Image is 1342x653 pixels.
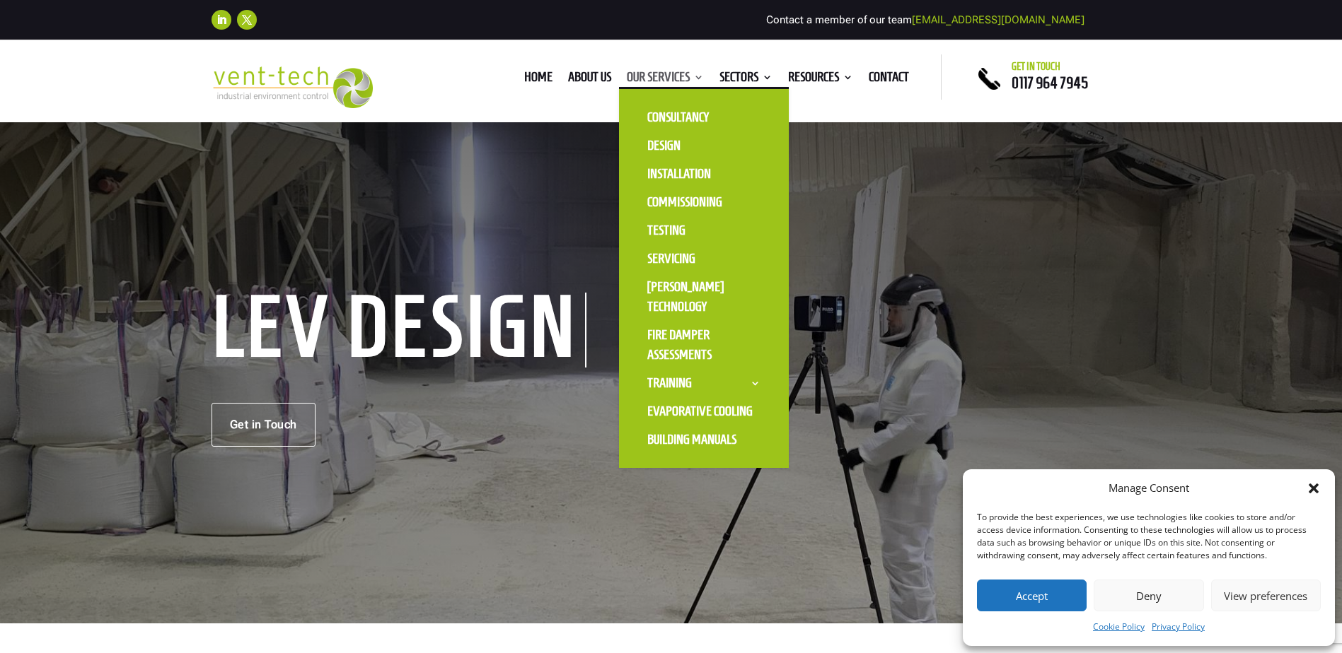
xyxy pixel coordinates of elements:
a: Commissioning [633,188,775,216]
a: 0117 964 7945 [1012,74,1088,91]
a: Cookie Policy [1093,618,1145,635]
div: To provide the best experiences, we use technologies like cookies to store and/or access device i... [977,511,1319,562]
a: Fire Damper Assessments [633,321,775,369]
button: Accept [977,580,1087,611]
button: Deny [1094,580,1203,611]
div: Manage Consent [1109,480,1189,497]
a: Contact [869,72,909,88]
a: Design [633,131,775,160]
h1: LEV Design [212,293,586,367]
a: [PERSON_NAME] Technology [633,273,775,321]
a: Sectors [719,72,773,88]
a: Follow on X [237,10,257,30]
a: About us [568,72,611,88]
a: Installation [633,160,775,188]
span: Get in touch [1012,61,1060,72]
div: Close dialog [1307,481,1321,495]
a: Privacy Policy [1152,618,1205,635]
a: Follow on LinkedIn [212,10,231,30]
span: Contact a member of our team [766,13,1084,26]
a: Servicing [633,245,775,273]
a: Training [633,369,775,397]
a: [EMAIL_ADDRESS][DOMAIN_NAME] [912,13,1084,26]
a: Our Services [627,72,704,88]
a: Building Manuals [633,425,775,454]
a: Evaporative Cooling [633,397,775,425]
img: 2023-09-27T08_35_16.549ZVENT-TECH---Clear-background [212,66,374,108]
a: Consultancy [633,103,775,131]
a: Resources [788,72,853,88]
button: View preferences [1211,580,1321,611]
a: Get in Touch [212,403,316,447]
a: Testing [633,216,775,245]
a: Home [524,72,553,88]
